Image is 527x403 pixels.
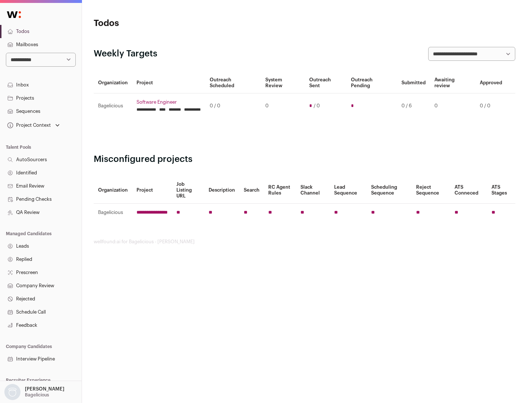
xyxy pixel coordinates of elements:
[330,177,367,204] th: Lead Sequence
[367,177,412,204] th: Scheduling Sequence
[397,73,430,93] th: Submitted
[261,93,304,119] td: 0
[205,93,261,119] td: 0 / 0
[430,93,475,119] td: 0
[412,177,451,204] th: Reject Sequence
[314,103,320,109] span: / 0
[475,93,507,119] td: 0 / 0
[132,73,205,93] th: Project
[3,384,66,400] button: Open dropdown
[3,7,25,22] img: Wellfound
[94,177,132,204] th: Organization
[94,93,132,119] td: Bagelicious
[94,154,515,165] h2: Misconfigured projects
[204,177,239,204] th: Description
[430,73,475,93] th: Awaiting review
[397,93,430,119] td: 0 / 6
[132,177,172,204] th: Project
[94,48,157,60] h2: Weekly Targets
[4,384,20,400] img: nopic.png
[264,177,296,204] th: RC Agent Rules
[172,177,204,204] th: Job Listing URL
[305,73,347,93] th: Outreach Sent
[6,120,61,130] button: Open dropdown
[239,177,264,204] th: Search
[296,177,330,204] th: Slack Channel
[94,204,132,222] td: Bagelicious
[487,177,515,204] th: ATS Stages
[261,73,304,93] th: System Review
[205,73,261,93] th: Outreach Scheduled
[94,239,515,245] footer: wellfound:ai for Bagelicious - [PERSON_NAME]
[137,99,201,105] a: Software Engineer
[25,386,64,392] p: [PERSON_NAME]
[25,392,49,398] p: Bagelicious
[94,18,234,29] h1: Todos
[94,73,132,93] th: Organization
[347,73,397,93] th: Outreach Pending
[450,177,487,204] th: ATS Conneced
[6,122,51,128] div: Project Context
[475,73,507,93] th: Approved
